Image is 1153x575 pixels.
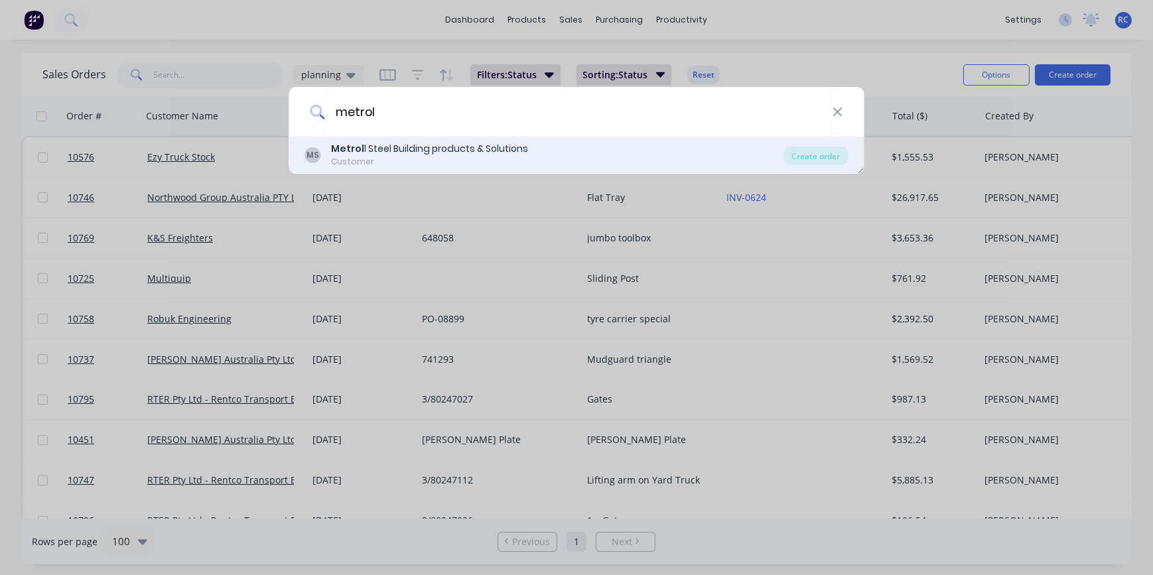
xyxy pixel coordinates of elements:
div: MS [305,147,321,163]
div: l Steel Building products & Solutions [332,142,529,156]
b: Metrol [332,142,365,155]
input: Enter a customer name to create a new order... [324,87,832,137]
div: Create order [784,147,848,165]
div: Customer [332,156,529,168]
